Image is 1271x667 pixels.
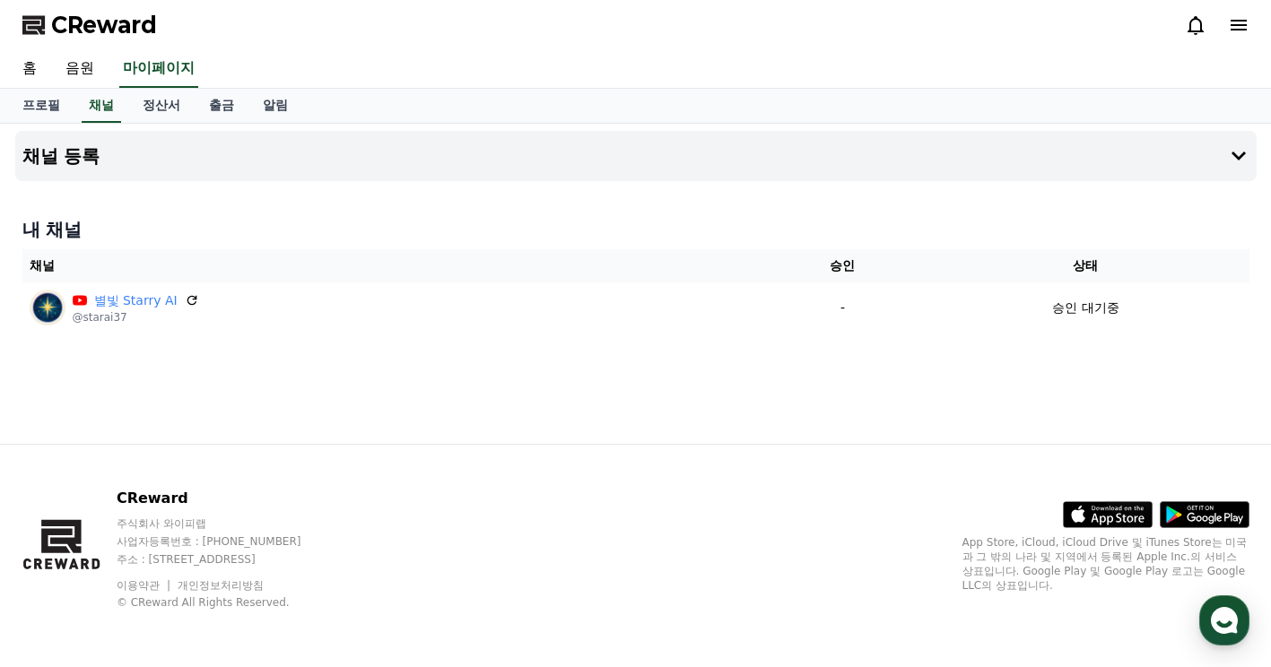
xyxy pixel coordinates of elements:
h4: 내 채널 [22,217,1249,242]
button: 채널 등록 [15,131,1257,181]
h4: 채널 등록 [22,146,100,166]
a: 음원 [51,50,109,88]
p: © CReward All Rights Reserved. [117,595,335,610]
th: 채널 [22,249,763,282]
a: 이용약관 [117,579,173,592]
a: 출금 [195,89,248,123]
a: 정산서 [128,89,195,123]
p: App Store, iCloud, iCloud Drive 및 iTunes Store는 미국과 그 밖의 나라 및 지역에서 등록된 Apple Inc.의 서비스 상표입니다. Goo... [962,535,1249,593]
p: 승인 대기중 [1052,299,1119,317]
img: 별빛 Starry AI [30,290,65,325]
a: 알림 [248,89,302,123]
th: 승인 [763,249,922,282]
a: 별빛 Starry AI [94,291,178,310]
a: 홈 [8,50,51,88]
p: - [770,299,915,317]
th: 상태 [922,249,1249,282]
span: CReward [51,11,157,39]
p: 주식회사 와이피랩 [117,516,335,531]
p: 사업자등록번호 : [PHONE_NUMBER] [117,534,335,549]
a: 마이페이지 [119,50,198,88]
p: 주소 : [STREET_ADDRESS] [117,552,335,567]
a: 채널 [82,89,121,123]
a: 프로필 [8,89,74,123]
p: @starai37 [73,310,199,325]
a: 개인정보처리방침 [178,579,264,592]
a: CReward [22,11,157,39]
p: CReward [117,488,335,509]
